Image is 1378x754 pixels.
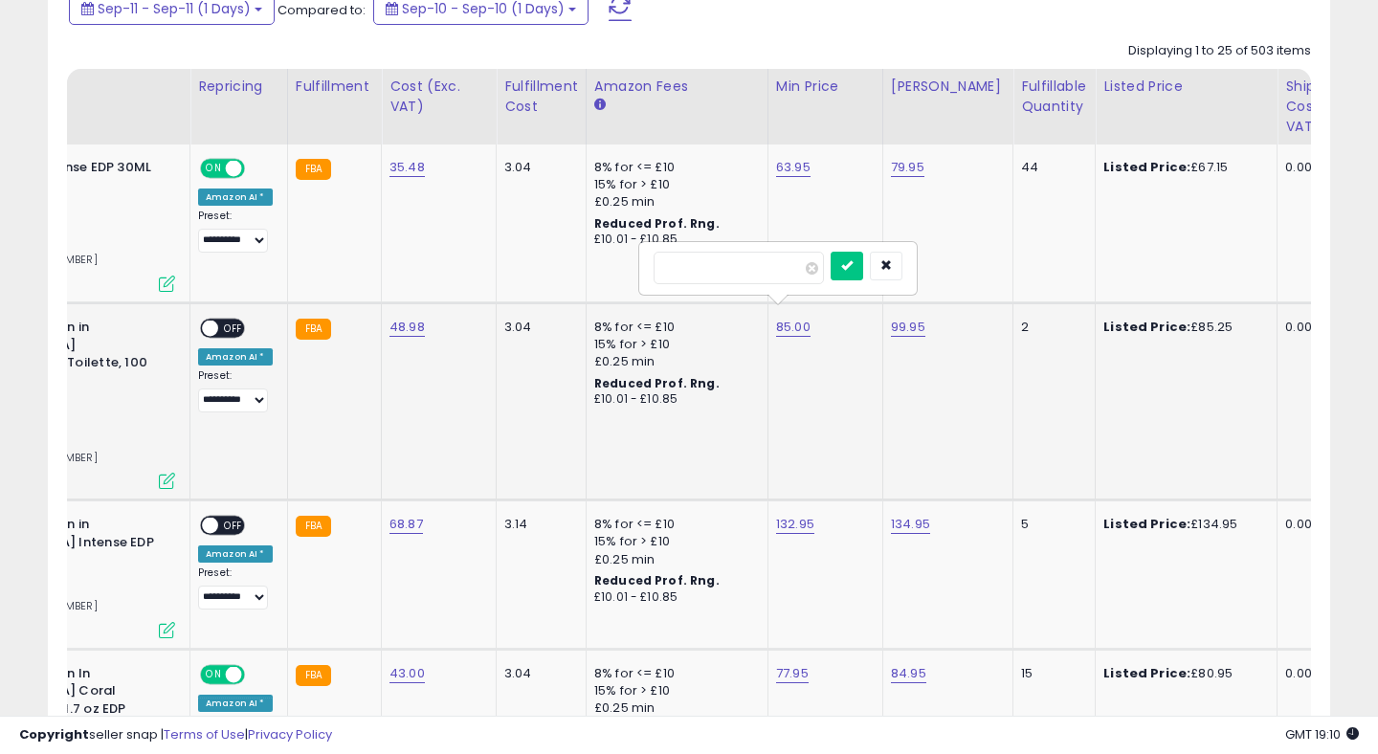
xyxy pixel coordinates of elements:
div: Fulfillment [296,77,373,97]
div: £80.95 [1103,665,1262,682]
div: Fulfillable Quantity [1021,77,1087,117]
a: 63.95 [776,158,811,177]
a: Privacy Policy [248,725,332,743]
div: £67.15 [1103,159,1262,176]
div: 15% for > £10 [594,176,753,193]
span: 2025-09-11 19:10 GMT [1285,725,1359,743]
div: 2 [1021,319,1080,336]
div: Preset: [198,369,273,412]
div: £85.25 [1103,319,1262,336]
div: Min Price [776,77,875,97]
a: 84.95 [891,664,926,683]
b: Reduced Prof. Rng. [594,215,720,232]
small: FBA [296,159,331,180]
div: £10.01 - £10.85 [594,232,753,248]
a: Terms of Use [164,725,245,743]
span: OFF [218,518,249,534]
b: Reduced Prof. Rng. [594,375,720,391]
div: £134.95 [1103,516,1262,533]
div: 8% for <= £10 [594,319,753,336]
div: 3.04 [504,319,571,336]
small: FBA [296,319,331,340]
a: 132.95 [776,515,814,534]
b: Listed Price: [1103,158,1190,176]
a: 68.87 [389,515,423,534]
div: Fulfillment Cost [504,77,578,117]
span: OFF [242,666,273,682]
div: 0.00 [1285,665,1377,682]
div: Amazon AI * [198,545,273,563]
div: 8% for <= £10 [594,516,753,533]
a: 48.98 [389,318,425,337]
div: £10.01 - £10.85 [594,391,753,408]
div: 3.04 [504,159,571,176]
div: Amazon Fees [594,77,760,97]
div: 0.00 [1285,516,1377,533]
a: 79.95 [891,158,924,177]
a: 134.95 [891,515,930,534]
div: Listed Price [1103,77,1269,97]
a: 77.95 [776,664,809,683]
div: 3.04 [504,665,571,682]
span: OFF [242,161,273,177]
div: 5 [1021,516,1080,533]
div: Amazon AI * [198,348,273,366]
div: [PERSON_NAME] [891,77,1005,97]
a: 85.00 [776,318,811,337]
div: 3.14 [504,516,571,533]
div: 0.00 [1285,319,1377,336]
div: £0.25 min [594,551,753,568]
b: Listed Price: [1103,664,1190,682]
strong: Copyright [19,725,89,743]
div: 15% for > £10 [594,682,753,699]
a: 43.00 [389,664,425,683]
div: Cost (Exc. VAT) [389,77,488,117]
div: 15% for > £10 [594,336,753,353]
div: £0.25 min [594,353,753,370]
b: Listed Price: [1103,318,1190,336]
div: 0.00 [1285,159,1377,176]
span: Compared to: [278,1,366,19]
div: 44 [1021,159,1080,176]
div: Preset: [198,210,273,253]
a: 35.48 [389,158,425,177]
div: seller snap | | [19,726,332,744]
span: OFF [218,321,249,337]
span: ON [202,161,226,177]
small: FBA [296,665,331,686]
a: 99.95 [891,318,925,337]
div: Amazon AI * [198,188,273,206]
small: Amazon Fees. [594,97,606,114]
b: Reduced Prof. Rng. [594,572,720,588]
div: Displaying 1 to 25 of 503 items [1128,42,1311,60]
div: Repricing [198,77,279,97]
div: 15% for > £10 [594,533,753,550]
span: ON [202,666,226,682]
div: £0.25 min [594,193,753,211]
div: 8% for <= £10 [594,665,753,682]
b: Listed Price: [1103,515,1190,533]
div: Amazon AI * [198,695,273,712]
small: FBA [296,516,331,537]
div: £10.01 - £10.85 [594,589,753,606]
div: 15 [1021,665,1080,682]
div: Preset: [198,566,273,610]
div: 8% for <= £10 [594,159,753,176]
